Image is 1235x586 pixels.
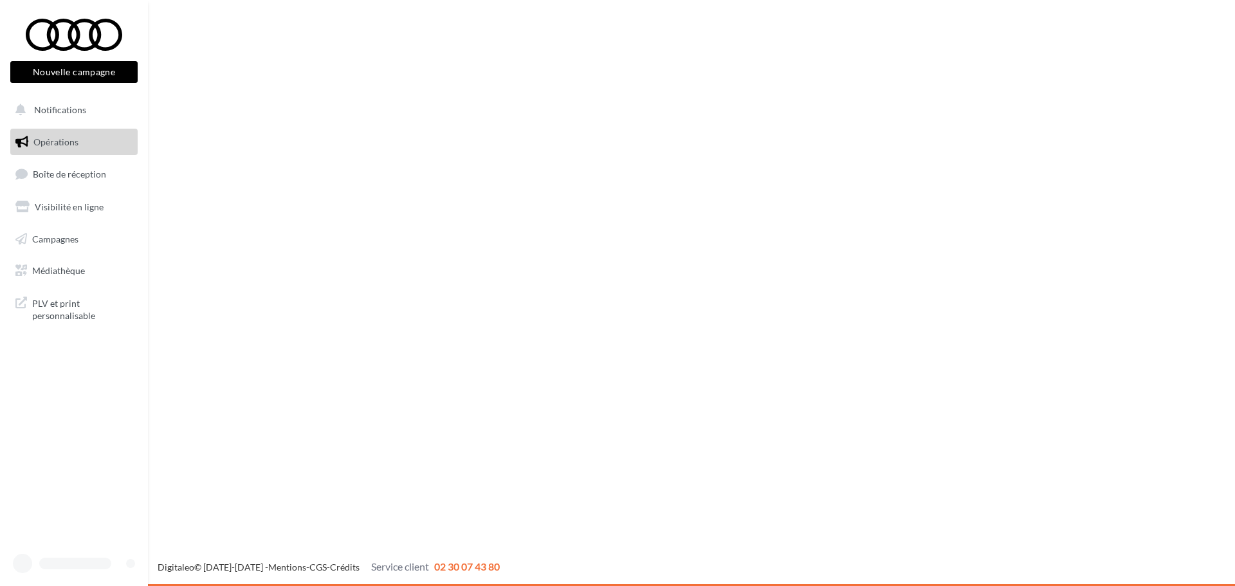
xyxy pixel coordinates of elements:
a: Digitaleo [158,562,194,572]
a: Boîte de réception [8,160,140,188]
a: Crédits [330,562,360,572]
a: Campagnes [8,226,140,253]
span: Opérations [33,136,78,147]
a: Visibilité en ligne [8,194,140,221]
a: Médiathèque [8,257,140,284]
a: CGS [309,562,327,572]
a: Opérations [8,129,140,156]
span: Notifications [34,104,86,115]
span: 02 30 07 43 80 [434,560,500,572]
a: Mentions [268,562,306,572]
a: PLV et print personnalisable [8,289,140,327]
span: Médiathèque [32,265,85,276]
span: Service client [371,560,429,572]
span: PLV et print personnalisable [32,295,133,322]
span: Campagnes [32,233,78,244]
span: Boîte de réception [33,169,106,179]
button: Notifications [8,96,135,124]
span: © [DATE]-[DATE] - - - [158,562,500,572]
button: Nouvelle campagne [10,61,138,83]
span: Visibilité en ligne [35,201,104,212]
